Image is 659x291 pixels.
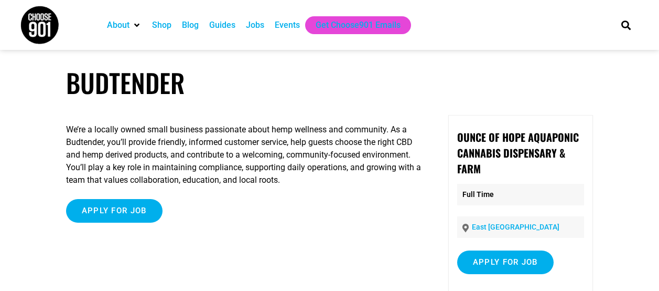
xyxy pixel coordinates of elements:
[457,129,579,176] strong: Ounce of Hope Aquaponic Cannabis Dispensary & Farm
[457,184,584,205] p: Full Time
[472,223,559,231] a: East [GEOGRAPHIC_DATA]
[102,16,147,34] div: About
[182,19,199,32] a: Blog
[107,19,129,32] a: About
[66,123,422,186] p: We’re a locally owned small business passionate about hemp wellness and community. As a Budtender...
[246,19,264,32] a: Jobs
[617,16,634,34] div: Search
[152,19,171,32] a: Shop
[275,19,300,32] a: Events
[209,19,235,32] a: Guides
[316,19,401,32] a: Get Choose901 Emails
[102,16,603,34] nav: Main nav
[457,251,554,274] input: Apply for job
[66,67,593,98] h1: Budtender
[66,199,163,223] input: Apply for job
